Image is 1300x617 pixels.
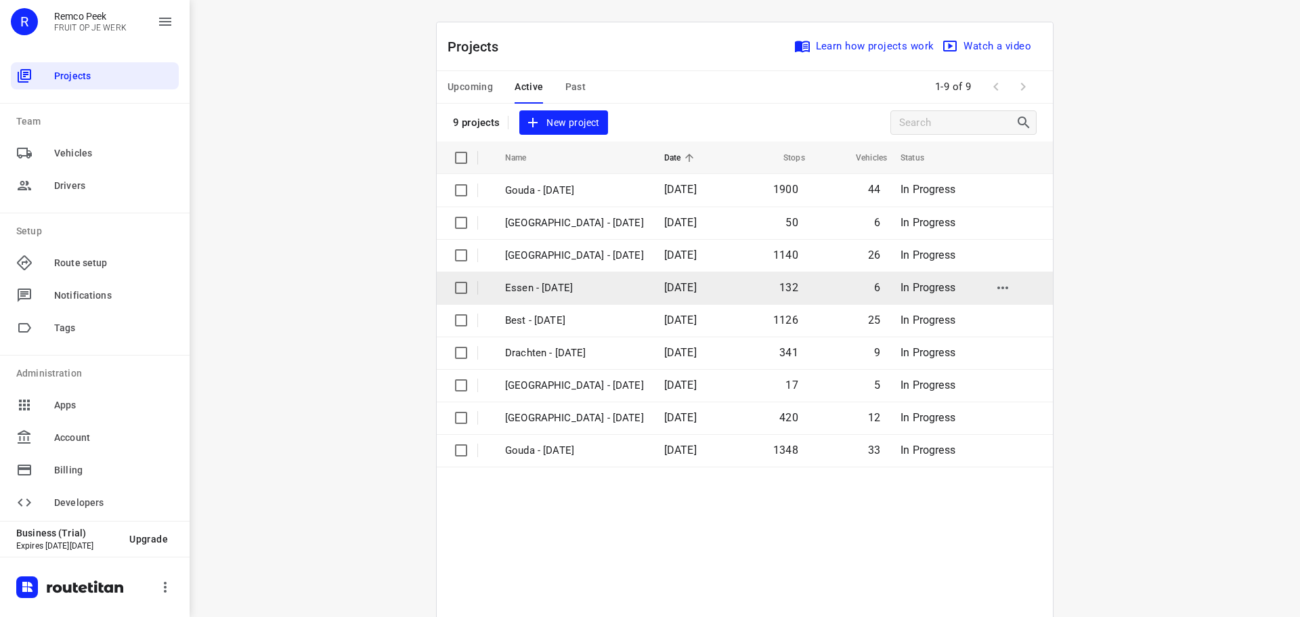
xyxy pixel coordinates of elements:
span: In Progress [901,183,955,196]
p: 9 projects [453,116,500,129]
span: 1348 [773,444,798,456]
span: In Progress [901,314,955,326]
span: In Progress [901,411,955,424]
p: Gouda - Tuesday [505,443,644,459]
span: [DATE] [664,379,697,391]
span: Stops [766,150,805,166]
span: 17 [785,379,798,391]
span: In Progress [901,444,955,456]
span: [DATE] [664,281,697,294]
p: Remco Peek [54,11,127,22]
span: 44 [868,183,880,196]
span: Previous Page [982,73,1010,100]
p: Projects [448,37,510,57]
span: Status [901,150,942,166]
div: Route setup [11,249,179,276]
span: Name [505,150,544,166]
p: [GEOGRAPHIC_DATA] - [DATE] [505,248,644,263]
div: Tags [11,314,179,341]
span: New project [527,114,599,131]
span: Projects [54,69,173,83]
span: 50 [785,216,798,229]
span: 6 [874,281,880,294]
span: 1126 [773,314,798,326]
span: In Progress [901,216,955,229]
span: Upcoming [448,79,493,95]
div: Drivers [11,172,179,199]
span: 1900 [773,183,798,196]
span: Vehicles [838,150,887,166]
p: Team [16,114,179,129]
input: Search projects [899,112,1016,133]
span: 33 [868,444,880,456]
span: Notifications [54,289,173,303]
span: Upgrade [129,534,168,545]
div: Notifications [11,282,179,309]
span: Account [54,431,173,445]
button: New project [519,110,607,135]
p: [GEOGRAPHIC_DATA] - [DATE] [505,215,644,231]
span: Next Page [1010,73,1037,100]
span: Drivers [54,179,173,193]
span: 1-9 of 9 [930,72,977,102]
p: FRUIT OP JE WERK [54,23,127,33]
p: Essen - [DATE] [505,280,644,296]
span: Route setup [54,256,173,270]
span: 341 [779,346,798,359]
span: Tags [54,321,173,335]
span: In Progress [901,379,955,391]
span: 132 [779,281,798,294]
span: [DATE] [664,444,697,456]
span: In Progress [901,346,955,359]
span: 12 [868,411,880,424]
span: In Progress [901,281,955,294]
span: 9 [874,346,880,359]
div: Search [1016,114,1036,131]
span: [DATE] [664,183,697,196]
span: [DATE] [664,411,697,424]
span: [DATE] [664,346,697,359]
span: In Progress [901,249,955,261]
p: Business (Trial) [16,528,118,538]
span: Apps [54,398,173,412]
span: [DATE] [664,314,697,326]
div: Account [11,424,179,451]
span: 1140 [773,249,798,261]
span: Date [664,150,699,166]
span: Active [515,79,543,95]
div: Developers [11,489,179,516]
p: Setup [16,224,179,238]
p: Drachten - [DATE] [505,345,644,361]
p: Expires [DATE][DATE] [16,541,118,551]
span: Developers [54,496,173,510]
div: R [11,8,38,35]
div: Apps [11,391,179,419]
p: Gouda - [DATE] [505,183,644,198]
p: Zwolle - Tuesday [505,410,644,426]
span: 5 [874,379,880,391]
span: 6 [874,216,880,229]
span: 25 [868,314,880,326]
div: Billing [11,456,179,484]
button: Upgrade [118,527,179,551]
div: Vehicles [11,140,179,167]
span: 420 [779,411,798,424]
span: 26 [868,249,880,261]
span: Past [565,79,586,95]
p: Best - [DATE] [505,313,644,328]
p: Antwerpen - Tuesday [505,378,644,393]
span: Billing [54,463,173,477]
span: Vehicles [54,146,173,161]
span: [DATE] [664,249,697,261]
div: Projects [11,62,179,89]
span: [DATE] [664,216,697,229]
p: Administration [16,366,179,381]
